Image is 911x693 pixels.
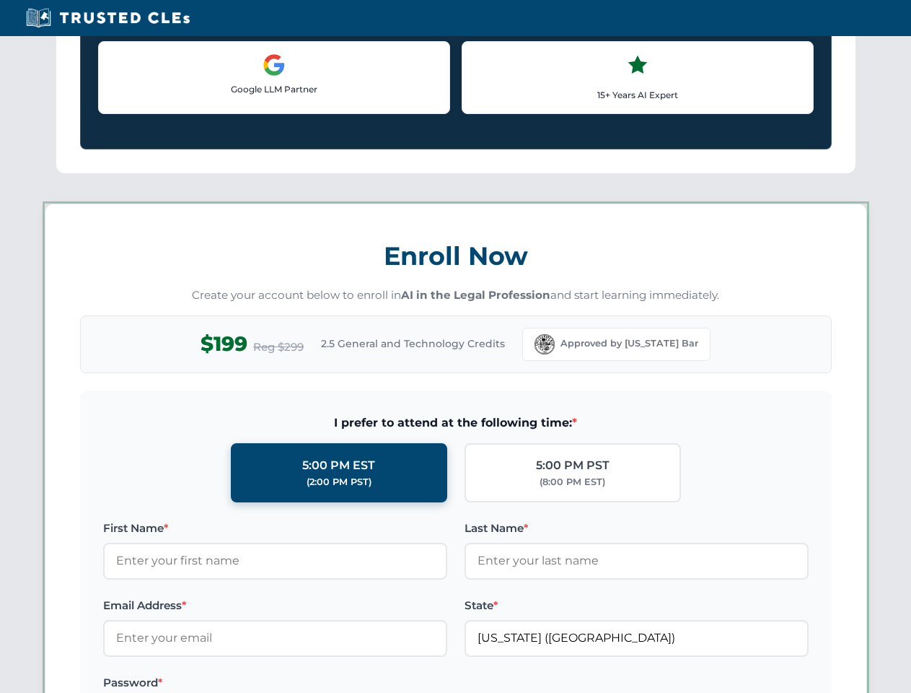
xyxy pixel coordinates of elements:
p: Google LLM Partner [110,82,438,96]
img: Florida Bar [534,334,555,354]
input: Enter your email [103,620,447,656]
div: (2:00 PM PST) [307,475,371,489]
label: First Name [103,520,447,537]
img: Google [263,53,286,77]
span: Reg $299 [253,339,304,356]
h3: Enroll Now [80,233,832,279]
label: Password [103,674,447,692]
p: 15+ Years AI Expert [474,88,801,102]
span: I prefer to attend at the following time: [103,414,809,432]
span: 2.5 General and Technology Credits [321,336,505,352]
p: Create your account below to enroll in and start learning immediately. [80,287,832,304]
span: $199 [201,328,247,360]
div: 5:00 PM EST [302,456,375,475]
input: Enter your first name [103,543,447,579]
label: Last Name [465,520,809,537]
label: State [465,597,809,614]
input: Enter your last name [465,543,809,579]
img: Trusted CLEs [22,7,194,29]
span: Approved by [US_STATE] Bar [560,336,698,351]
input: Florida (FL) [465,620,809,656]
div: (8:00 PM EST) [540,475,605,489]
label: Email Address [103,597,447,614]
div: 5:00 PM PST [536,456,609,475]
strong: AI in the Legal Profession [401,288,550,302]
